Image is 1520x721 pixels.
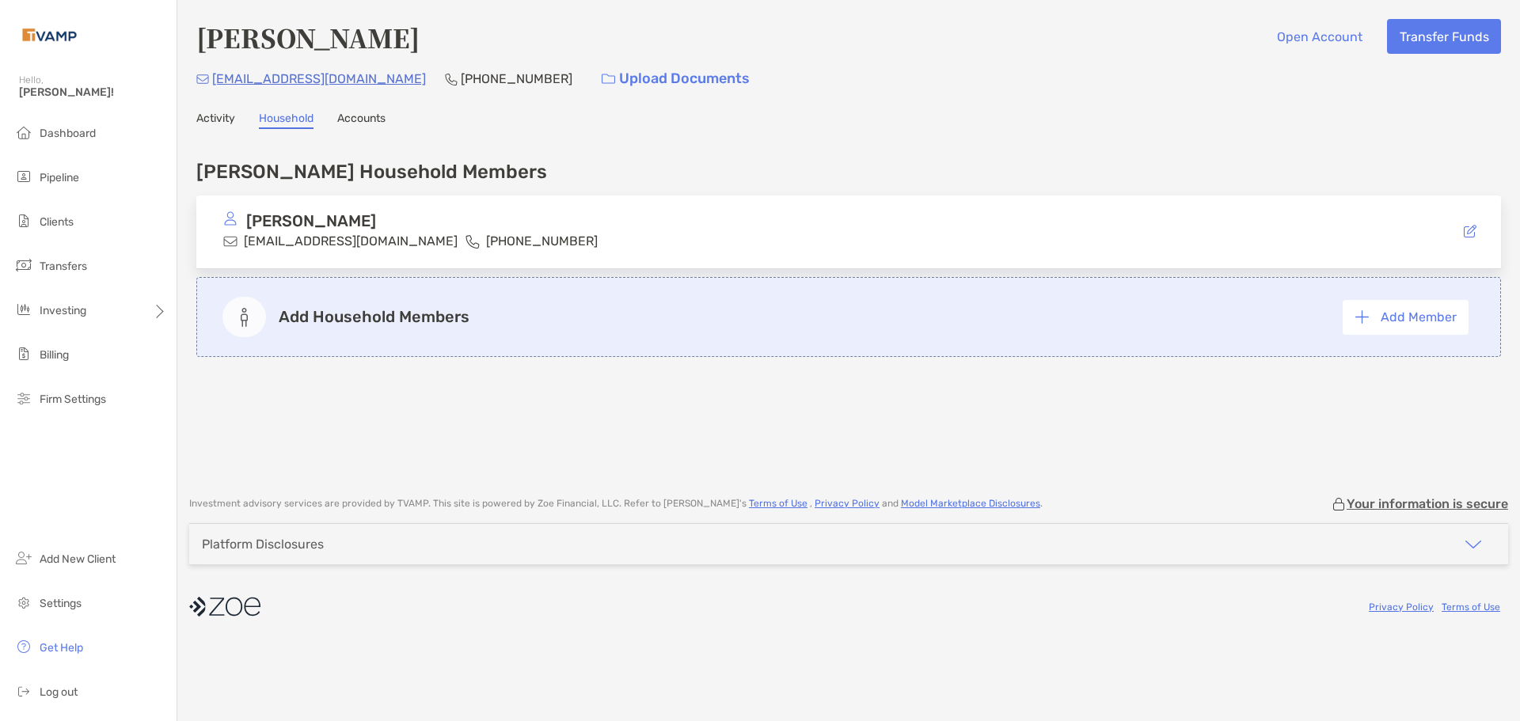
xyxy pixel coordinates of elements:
img: button icon [602,74,615,85]
p: [PERSON_NAME] [246,211,376,231]
span: [PERSON_NAME]! [19,85,167,99]
img: company logo [189,589,260,624]
p: Investment advisory services are provided by TVAMP . This site is powered by Zoe Financial, LLC. ... [189,498,1043,510]
a: Household [259,112,313,129]
span: Clients [40,215,74,229]
span: Add New Client [40,552,116,566]
a: Privacy Policy [1369,601,1434,613]
button: Transfer Funds [1387,19,1501,54]
a: Terms of Use [749,498,807,509]
img: add member icon [222,297,266,337]
span: Investing [40,304,86,317]
a: Terms of Use [1442,601,1500,613]
a: Activity [196,112,235,129]
a: Model Marketplace Disclosures [901,498,1040,509]
a: Upload Documents [591,62,760,96]
img: transfers icon [14,256,33,275]
div: Platform Disclosures [202,537,324,552]
p: [PHONE_NUMBER] [461,69,572,89]
img: pipeline icon [14,167,33,186]
h4: [PERSON_NAME] Household Members [196,161,547,183]
img: Email Icon [196,74,209,84]
img: get-help icon [14,637,33,656]
img: icon arrow [1464,535,1483,554]
span: Firm Settings [40,393,106,406]
img: billing icon [14,344,33,363]
p: [EMAIL_ADDRESS][DOMAIN_NAME] [244,231,458,251]
img: investing icon [14,300,33,319]
img: Phone Icon [445,73,458,85]
p: Your information is secure [1347,496,1508,511]
img: Zoe Logo [19,6,80,63]
img: dashboard icon [14,123,33,142]
img: button icon [1355,310,1369,324]
img: email icon [223,234,237,249]
img: avatar icon [223,211,237,226]
img: logout icon [14,681,33,700]
span: Get Help [40,641,83,655]
span: Pipeline [40,171,79,184]
span: Billing [40,348,69,362]
img: add_new_client icon [14,548,33,567]
button: Open Account [1264,19,1374,54]
p: [PHONE_NUMBER] [486,231,598,251]
img: settings icon [14,593,33,612]
img: clients icon [14,211,33,230]
h4: [PERSON_NAME] [196,19,420,55]
button: Add Member [1343,300,1469,335]
span: Log out [40,685,78,699]
img: firm-settings icon [14,389,33,408]
span: Dashboard [40,127,96,140]
span: Transfers [40,260,87,273]
p: Add Household Members [279,307,469,327]
a: Accounts [337,112,386,129]
p: [EMAIL_ADDRESS][DOMAIN_NAME] [212,69,426,89]
img: phone icon [465,234,480,249]
a: Privacy Policy [815,498,880,509]
span: Settings [40,597,82,610]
